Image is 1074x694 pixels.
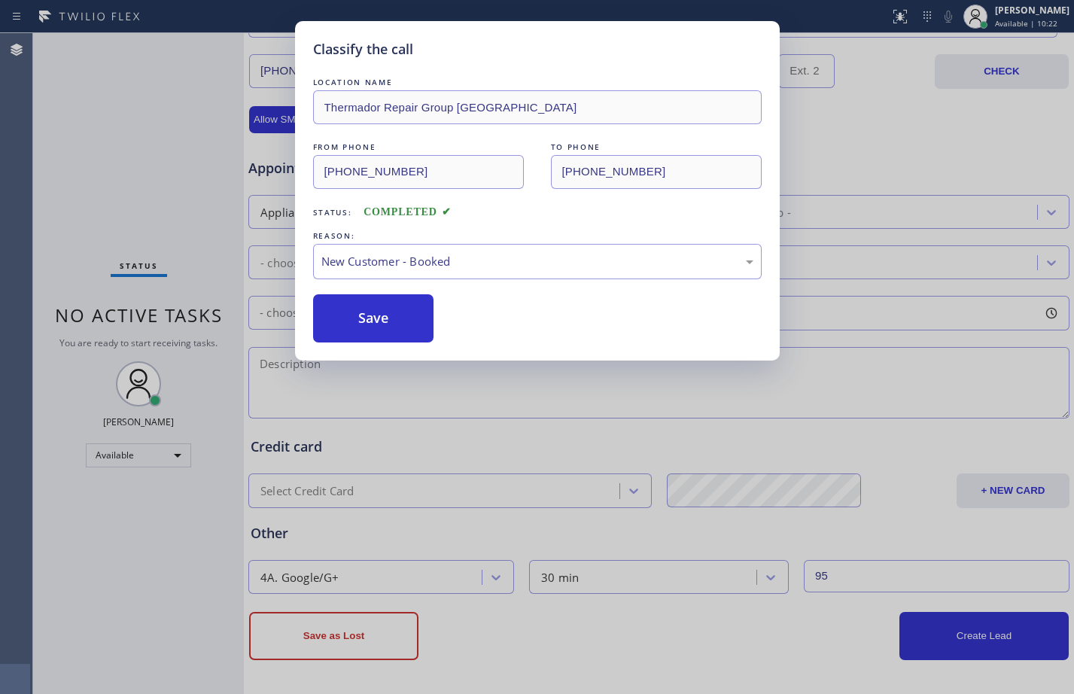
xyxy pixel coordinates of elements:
button: Save [313,294,434,342]
div: REASON: [313,228,762,244]
div: New Customer - Booked [321,253,753,270]
input: From phone [313,155,524,189]
div: TO PHONE [551,139,762,155]
span: Status: [313,207,352,218]
h5: Classify the call [313,39,413,59]
div: LOCATION NAME [313,75,762,90]
input: To phone [551,155,762,189]
span: COMPLETED [364,206,451,218]
div: FROM PHONE [313,139,524,155]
